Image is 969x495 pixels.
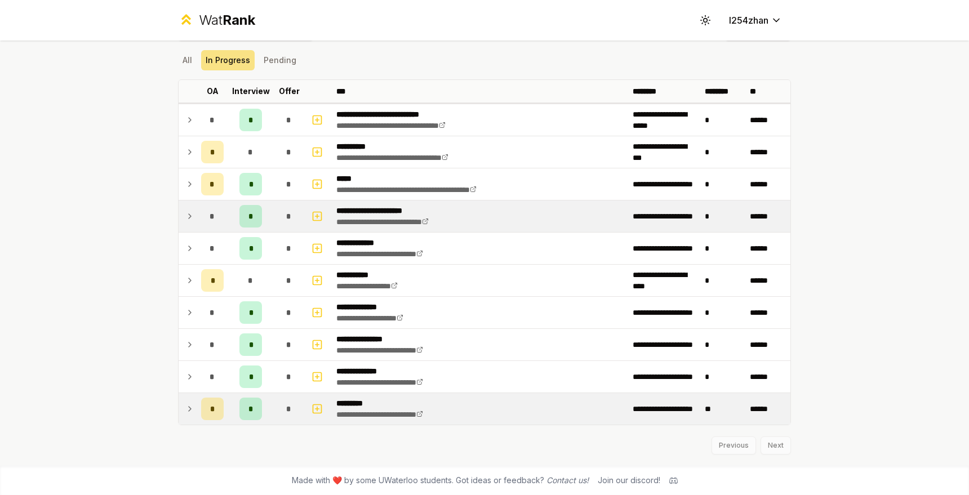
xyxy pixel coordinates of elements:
[292,475,589,486] span: Made with ❤️ by some UWaterloo students. Got ideas or feedback?
[199,11,255,29] div: Wat
[598,475,660,486] div: Join our discord!
[223,12,255,28] span: Rank
[232,86,270,97] p: Interview
[201,50,255,70] button: In Progress
[178,50,197,70] button: All
[259,50,301,70] button: Pending
[729,14,768,27] span: l254zhan
[178,11,255,29] a: WatRank
[207,86,219,97] p: OA
[546,475,589,485] a: Contact us!
[720,10,791,30] button: l254zhan
[279,86,300,97] p: Offer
